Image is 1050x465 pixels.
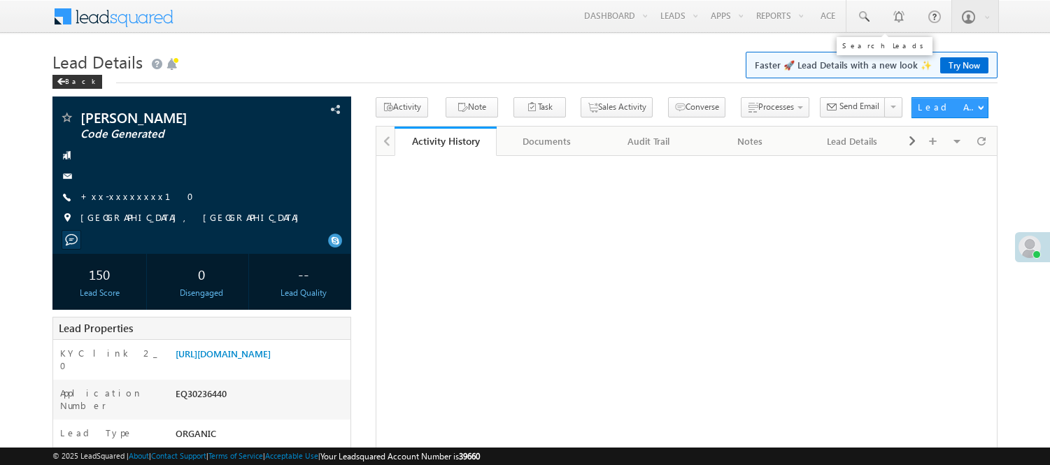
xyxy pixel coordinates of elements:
[158,261,245,287] div: 0
[260,261,347,287] div: --
[56,261,143,287] div: 150
[158,287,245,299] div: Disengaged
[609,133,687,150] div: Audit Trail
[376,97,428,117] button: Activity
[497,127,598,156] a: Documents
[52,450,480,463] span: © 2025 LeadSquared | | | | |
[813,133,891,150] div: Lead Details
[80,211,306,225] span: [GEOGRAPHIC_DATA], [GEOGRAPHIC_DATA]
[129,451,149,460] a: About
[513,97,566,117] button: Task
[320,451,480,462] span: Your Leadsquared Account Number is
[172,387,350,406] div: EQ30236440
[52,74,109,86] a: Back
[80,127,266,141] span: Code Generated
[911,97,988,118] button: Lead Actions
[56,287,143,299] div: Lead Score
[581,97,653,117] button: Sales Activity
[60,427,133,439] label: Lead Type
[59,321,133,335] span: Lead Properties
[508,133,586,150] div: Documents
[668,97,725,117] button: Converse
[918,101,977,113] div: Lead Actions
[802,127,903,156] a: Lead Details
[700,127,802,156] a: Notes
[52,50,143,73] span: Lead Details
[459,451,480,462] span: 39660
[842,41,927,50] div: Search Leads
[839,100,879,113] span: Send Email
[395,127,496,156] a: Activity History
[711,133,789,150] div: Notes
[60,387,161,412] label: Application Number
[60,347,161,372] label: KYC link 2_0
[598,127,700,156] a: Audit Trail
[52,75,102,89] div: Back
[446,97,498,117] button: Note
[151,451,206,460] a: Contact Support
[176,348,271,359] a: [URL][DOMAIN_NAME]
[820,97,886,117] button: Send Email
[80,190,202,202] a: +xx-xxxxxxxx10
[940,57,988,73] a: Try Now
[208,451,263,460] a: Terms of Service
[80,110,266,124] span: [PERSON_NAME]
[741,97,809,117] button: Processes
[758,101,794,112] span: Processes
[755,58,988,72] span: Faster 🚀 Lead Details with a new look ✨
[260,287,347,299] div: Lead Quality
[172,427,350,446] div: ORGANIC
[405,134,485,148] div: Activity History
[265,451,318,460] a: Acceptable Use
